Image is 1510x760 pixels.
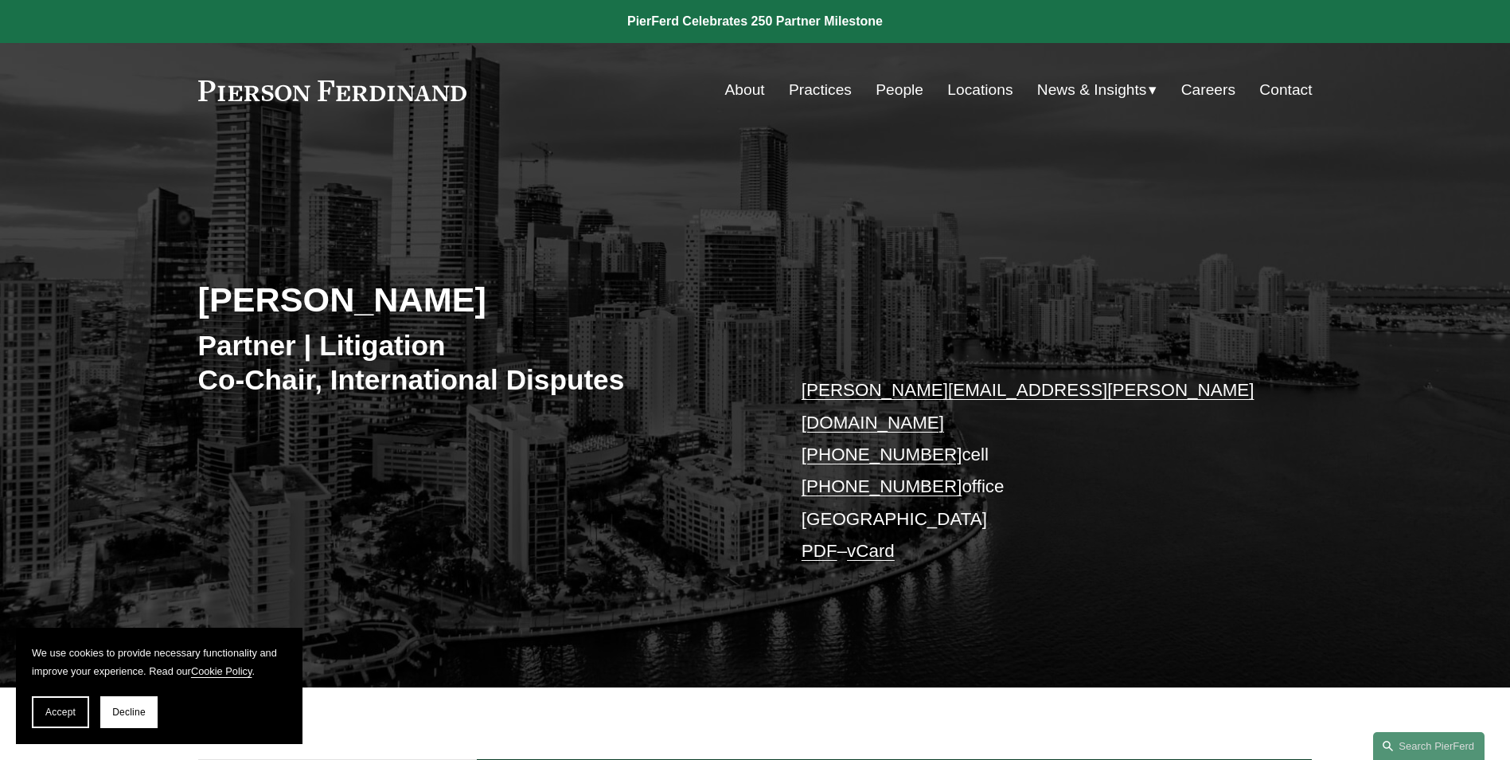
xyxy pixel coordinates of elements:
[947,75,1013,105] a: Locations
[1037,76,1147,104] span: News & Insights
[32,644,287,680] p: We use cookies to provide necessary functionality and improve your experience. Read our .
[1259,75,1312,105] a: Contact
[802,374,1266,567] p: cell office [GEOGRAPHIC_DATA] –
[789,75,852,105] a: Practices
[725,75,765,105] a: About
[1373,732,1485,760] a: Search this site
[802,380,1254,432] a: [PERSON_NAME][EMAIL_ADDRESS][PERSON_NAME][DOMAIN_NAME]
[45,707,76,718] span: Accept
[198,328,755,398] h3: Partner | Litigation Co-Chair, International Disputes
[876,75,923,105] a: People
[802,476,962,496] a: [PHONE_NUMBER]
[198,279,755,320] h2: [PERSON_NAME]
[112,707,146,718] span: Decline
[100,696,158,728] button: Decline
[847,541,895,561] a: vCard
[1037,75,1157,105] a: folder dropdown
[191,665,252,677] a: Cookie Policy
[16,628,302,744] section: Cookie banner
[1181,75,1235,105] a: Careers
[802,541,837,561] a: PDF
[802,445,962,464] a: [PHONE_NUMBER]
[32,696,89,728] button: Accept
